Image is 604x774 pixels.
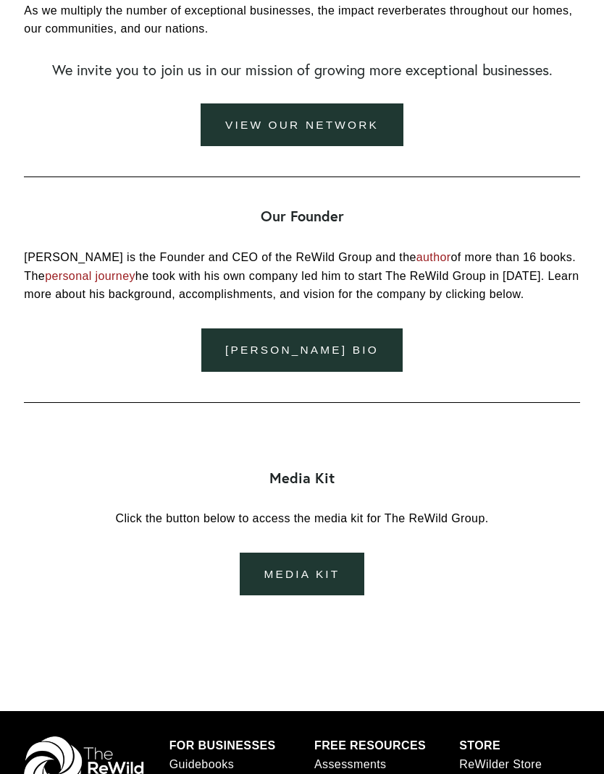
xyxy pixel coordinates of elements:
a: Guidebooks [169,755,234,774]
a: STORE [459,736,500,755]
a: FREE RESOURCES [314,736,426,755]
a: [PERSON_NAME] Bio [201,328,403,372]
p: [PERSON_NAME] is the Founder and CEO of the ReWild Group and the of more than 16 books. The he to... [24,248,579,304]
h2: We invite you to join us in our mission of growing more exceptional businesses. [24,61,579,79]
a: media kit [240,553,364,596]
a: author [416,251,451,263]
a: Assessments [314,755,387,774]
strong: FOR BUSINESSES [169,739,276,752]
a: view our network [201,103,403,147]
a: personal journey [45,270,135,282]
a: ReWilder Store [459,755,542,774]
p: Click the button below to access the media kit for The ReWild Group. [24,509,579,528]
p: As we multiply the number of exceptional businesses, the impact reverberates throughout our homes... [24,1,579,38]
strong: FREE RESOURCES [314,739,426,752]
a: FOR BUSINESSES [169,736,276,755]
strong: Media Kit [269,468,335,488]
strong: STORE [459,739,500,752]
strong: Our Founder [261,206,344,226]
